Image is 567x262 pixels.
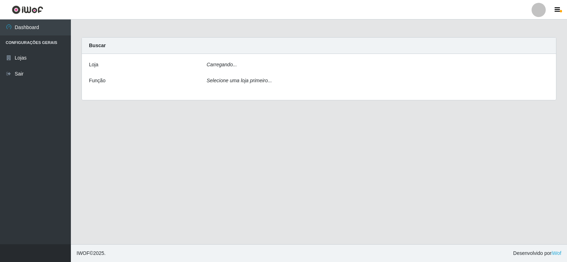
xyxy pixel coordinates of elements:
[89,43,106,48] strong: Buscar
[89,61,98,68] label: Loja
[513,250,561,257] span: Desenvolvido por
[77,250,90,256] span: IWOF
[89,77,106,84] label: Função
[12,5,43,14] img: CoreUI Logo
[207,78,272,83] i: Selecione uma loja primeiro...
[77,250,106,257] span: © 2025 .
[551,250,561,256] a: iWof
[207,62,237,67] i: Carregando...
